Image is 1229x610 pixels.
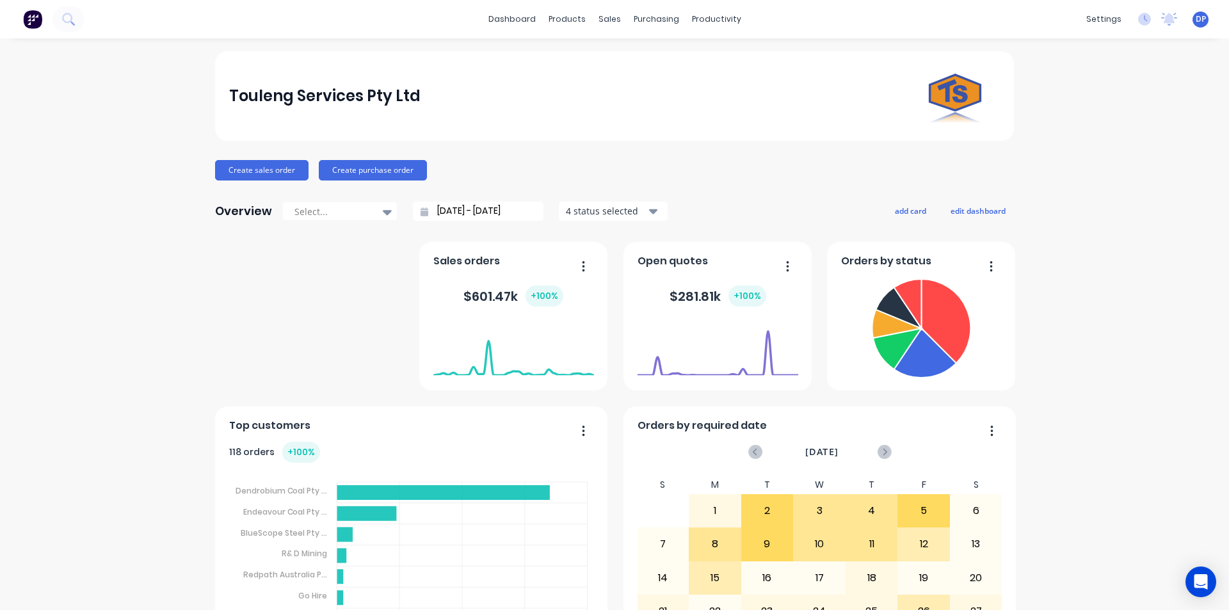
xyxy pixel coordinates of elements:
[240,527,327,538] tspan: BlueScope Steel Pty ...
[793,476,846,494] div: W
[627,10,686,29] div: purchasing
[638,528,689,560] div: 7
[794,528,845,560] div: 10
[728,285,766,307] div: + 100 %
[319,160,427,181] button: Create purchase order
[689,476,741,494] div: M
[841,253,931,269] span: Orders by status
[638,253,708,269] span: Open quotes
[805,445,839,459] span: [DATE]
[689,495,741,527] div: 1
[281,548,327,559] tspan: R& D Mining
[897,476,950,494] div: F
[23,10,42,29] img: Factory
[1080,10,1128,29] div: settings
[243,569,327,580] tspan: Redpath Australia P...
[951,495,1002,527] div: 6
[215,160,309,181] button: Create sales order
[215,198,272,224] div: Overview
[463,285,563,307] div: $ 601.47k
[282,442,320,463] div: + 100 %
[942,202,1014,219] button: edit dashboard
[298,590,327,601] tspan: Go Hire
[638,562,689,594] div: 14
[559,202,668,221] button: 4 status selected
[637,476,689,494] div: S
[235,485,327,496] tspan: Dendrobium Coal Pty ...
[898,495,949,527] div: 5
[243,506,327,517] tspan: Endeavour Coal Pty ...
[846,476,898,494] div: T
[229,442,320,463] div: 118 orders
[686,10,748,29] div: productivity
[433,253,500,269] span: Sales orders
[846,562,897,594] div: 18
[951,562,1002,594] div: 20
[1196,13,1206,25] span: DP
[1185,566,1216,597] div: Open Intercom Messenger
[950,476,1002,494] div: S
[742,495,793,527] div: 2
[794,562,845,594] div: 17
[898,562,949,594] div: 19
[229,418,310,433] span: Top customers
[898,528,949,560] div: 12
[846,528,897,560] div: 11
[566,204,647,218] div: 4 status selected
[742,528,793,560] div: 9
[482,10,542,29] a: dashboard
[742,562,793,594] div: 16
[846,495,897,527] div: 4
[526,285,563,307] div: + 100 %
[542,10,592,29] div: products
[951,528,1002,560] div: 13
[689,562,741,594] div: 15
[689,528,741,560] div: 8
[794,495,845,527] div: 3
[887,202,935,219] button: add card
[741,476,794,494] div: T
[670,285,766,307] div: $ 281.81k
[910,51,1000,141] img: Touleng Services Pty Ltd
[229,83,421,109] div: Touleng Services Pty Ltd
[592,10,627,29] div: sales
